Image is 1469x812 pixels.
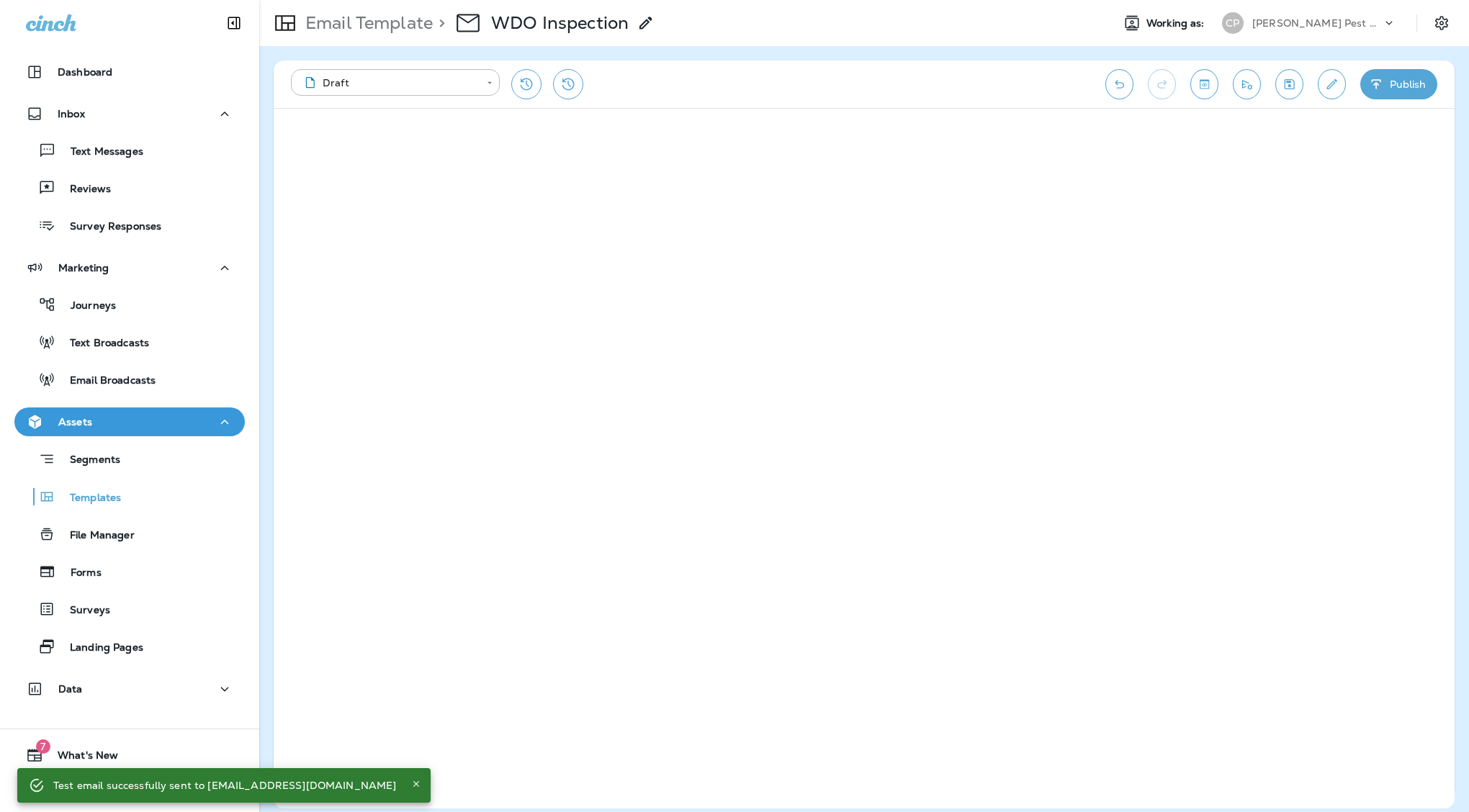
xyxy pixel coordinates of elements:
[14,675,245,703] button: Data
[55,492,121,505] p: Templates
[58,108,85,119] p: Inbox
[55,529,135,543] p: File Manager
[1190,69,1218,99] button: Toggle preview
[56,299,116,313] p: Journeys
[1252,17,1382,29] p: [PERSON_NAME] Pest Control
[56,567,102,580] p: Forms
[300,12,433,34] p: Email Template
[53,772,396,798] div: Test email successfully sent to [EMAIL_ADDRESS][DOMAIN_NAME]
[55,454,120,468] p: Segments
[14,443,245,474] button: Segments
[14,99,245,128] button: Inbox
[43,749,118,767] span: What's New
[14,135,245,166] button: Text Messages
[55,641,143,655] p: Landing Pages
[58,416,92,428] p: Assets
[36,739,50,754] span: 7
[433,12,445,34] p: >
[408,775,425,793] button: Close
[1360,69,1437,99] button: Publish
[1275,69,1303,99] button: Save
[1222,12,1244,34] div: CP
[55,183,111,197] p: Reviews
[553,69,583,99] button: View Changelog
[1429,10,1455,36] button: Settings
[55,604,110,618] p: Surveys
[301,76,477,90] div: Draft
[55,374,156,388] p: Email Broadcasts
[14,775,245,804] button: Support
[58,262,109,274] p: Marketing
[214,9,254,37] button: Collapse Sidebar
[14,482,245,512] button: Templates
[1233,69,1261,99] button: Send test email
[58,683,83,695] p: Data
[14,741,245,770] button: 7What's New
[1146,17,1208,30] span: Working as:
[511,69,542,99] button: Restore from previous version
[14,289,245,320] button: Journeys
[14,210,245,240] button: Survey Responses
[14,327,245,357] button: Text Broadcasts
[55,337,149,351] p: Text Broadcasts
[491,12,629,34] p: WDO Inspection
[58,66,112,78] p: Dashboard
[14,519,245,549] button: File Manager
[14,253,245,282] button: Marketing
[14,58,245,86] button: Dashboard
[14,407,245,436] button: Assets
[1318,69,1346,99] button: Edit details
[14,631,245,662] button: Landing Pages
[14,556,245,587] button: Forms
[56,145,143,159] p: Text Messages
[1105,69,1133,99] button: Undo
[14,594,245,624] button: Surveys
[55,220,161,234] p: Survey Responses
[14,173,245,203] button: Reviews
[14,364,245,394] button: Email Broadcasts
